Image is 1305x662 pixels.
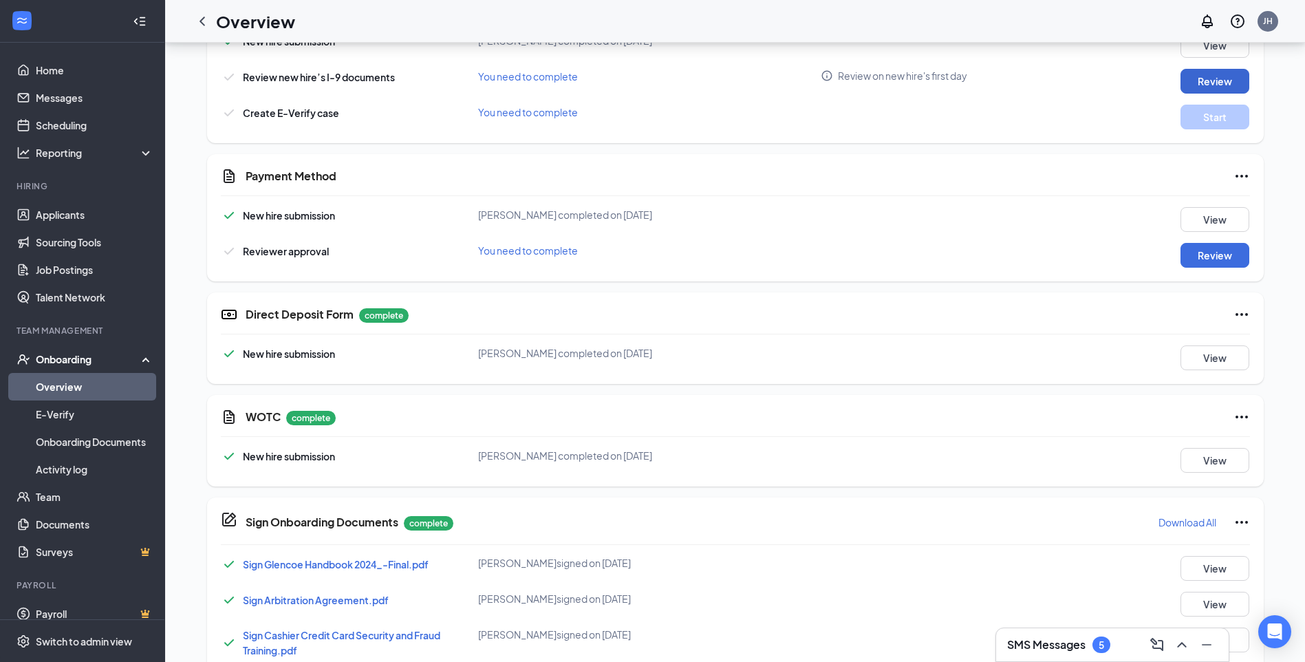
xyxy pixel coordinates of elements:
[359,308,409,323] p: complete
[36,228,153,256] a: Sourcing Tools
[17,579,151,591] div: Payroll
[243,209,335,222] span: New hire submission
[36,428,153,456] a: Onboarding Documents
[221,448,237,465] svg: Checkmark
[478,209,652,221] span: [PERSON_NAME] completed on [DATE]
[15,14,29,28] svg: WorkstreamLogo
[36,483,153,511] a: Team
[36,284,153,311] a: Talent Network
[17,146,30,160] svg: Analysis
[1180,207,1249,232] button: View
[243,348,335,360] span: New hire submission
[1158,511,1217,533] button: Download All
[478,449,652,462] span: [PERSON_NAME] completed on [DATE]
[246,515,398,530] h5: Sign Onboarding Documents
[478,106,578,118] span: You need to complete
[1263,15,1273,27] div: JH
[36,56,153,84] a: Home
[221,306,237,323] svg: DirectDepositIcon
[1180,69,1249,94] button: Review
[17,352,30,366] svg: UserCheck
[1180,33,1249,58] button: View
[221,511,237,528] svg: CompanyDocumentIcon
[221,105,237,121] svg: Checkmark
[478,556,821,570] div: [PERSON_NAME] signed on [DATE]
[221,207,237,224] svg: Checkmark
[1099,639,1104,651] div: 5
[36,538,153,566] a: SurveysCrown
[243,245,329,257] span: Reviewer approval
[36,111,153,139] a: Scheduling
[36,634,132,648] div: Switch to admin view
[243,71,395,83] span: Review new hire’s I-9 documents
[243,629,440,656] a: Sign Cashier Credit Card Security and Fraud Training.pdf
[133,14,147,28] svg: Collapse
[17,180,151,192] div: Hiring
[286,411,336,425] p: complete
[1180,556,1249,581] button: View
[1196,634,1218,656] button: Minimize
[1171,634,1193,656] button: ChevronUp
[1180,345,1249,370] button: View
[17,325,151,337] div: Team Management
[36,352,142,366] div: Onboarding
[1233,409,1250,425] svg: Ellipses
[36,401,153,428] a: E-Verify
[221,409,237,425] svg: CustomFormIcon
[1199,13,1216,30] svg: Notifications
[1158,515,1216,529] p: Download All
[36,511,153,538] a: Documents
[221,168,237,184] svg: CustomFormIcon
[36,201,153,228] a: Applicants
[36,84,153,111] a: Messages
[1198,637,1215,653] svg: Minimize
[404,516,453,531] p: complete
[1258,615,1291,648] div: Open Intercom Messenger
[243,558,429,570] a: Sign Glencoe Handbook 2024_-Final.pdf
[194,13,211,30] svg: ChevronLeft
[36,600,153,628] a: PayrollCrown
[478,244,578,257] span: You need to complete
[36,256,153,284] a: Job Postings
[36,146,154,160] div: Reporting
[1180,243,1249,268] button: Review
[36,373,153,401] a: Overview
[478,628,821,641] div: [PERSON_NAME] signed on [DATE]
[1146,634,1168,656] button: ComposeMessage
[243,594,389,606] a: Sign Arbitration Agreement.pdf
[221,69,237,85] svg: Checkmark
[821,70,833,82] svg: Info
[221,634,237,651] svg: Checkmark
[1229,13,1246,30] svg: QuestionInfo
[478,70,578,83] span: You need to complete
[221,556,237,573] svg: Checkmark
[246,169,336,184] h5: Payment Method
[1180,105,1249,129] button: Start
[1233,514,1250,531] svg: Ellipses
[216,10,295,33] h1: Overview
[1180,448,1249,473] button: View
[221,243,237,259] svg: Checkmark
[246,307,354,322] h5: Direct Deposit Form
[1233,306,1250,323] svg: Ellipses
[1180,592,1249,617] button: View
[17,634,30,648] svg: Settings
[243,107,339,119] span: Create E-Verify case
[1174,637,1190,653] svg: ChevronUp
[36,456,153,483] a: Activity log
[221,592,237,608] svg: Checkmark
[1007,637,1086,652] h3: SMS Messages
[1233,168,1250,184] svg: Ellipses
[478,347,652,359] span: [PERSON_NAME] completed on [DATE]
[1149,637,1165,653] svg: ComposeMessage
[246,409,281,425] h5: WOTC
[221,345,237,362] svg: Checkmark
[838,69,967,83] span: Review on new hire's first day
[478,592,821,606] div: [PERSON_NAME] signed on [DATE]
[243,450,335,462] span: New hire submission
